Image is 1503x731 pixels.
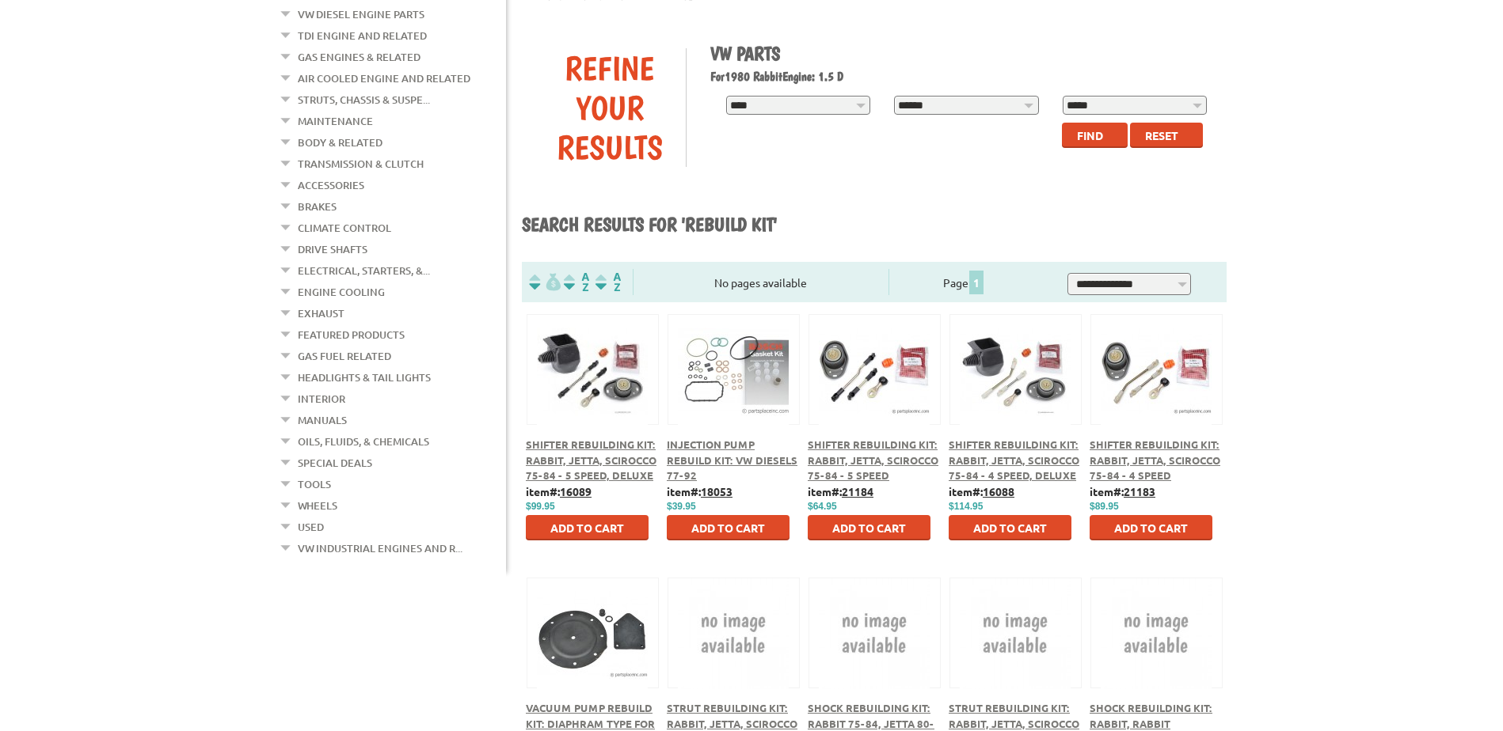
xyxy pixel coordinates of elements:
span: $99.95 [526,501,555,512]
u: 21183 [1124,484,1155,498]
a: Struts, Chassis & Suspe... [298,89,430,110]
a: Shifter Rebuilding Kit: Rabbit, Jetta, Scirocco 75-84 - 5 Speed, Deluxe [526,437,656,482]
u: 18053 [701,484,732,498]
u: 16089 [560,484,592,498]
div: Page [888,269,1040,295]
a: VW Diesel Engine Parts [298,4,424,25]
a: Headlights & Tail Lights [298,367,431,388]
h2: 1980 Rabbit [710,69,1216,84]
span: Add to Cart [1114,521,1188,535]
div: No pages available [634,275,888,291]
h1: Search results for 'rebuild kit' [522,213,1227,238]
a: Transmission & Clutch [298,153,424,174]
button: Add to Cart [1090,515,1212,540]
button: Find [1062,123,1128,148]
a: Gas Fuel Related [298,346,391,366]
a: Injection Pump Rebuild Kit: VW Diesels 77-92 [667,437,797,482]
a: Exhaust [298,303,344,324]
span: Reset [1145,128,1178,142]
span: $89.95 [1090,501,1119,512]
a: Manuals [298,410,347,430]
a: Interior [298,388,345,409]
a: Air Cooled Engine and Related [298,68,470,89]
b: item#: [808,484,873,498]
span: Add to Cart [691,521,765,535]
a: Used [298,517,324,537]
a: Electrical, Starters, &... [298,260,430,281]
a: Shifter Rebuilding Kit: Rabbit, Jetta, Scirocco 75-84 - 4 Speed [1090,437,1220,482]
a: Featured Products [298,324,405,345]
img: Sort by Headline [561,273,592,291]
span: Add to Cart [550,521,624,535]
a: Accessories [298,175,364,195]
a: Maintenance [298,111,373,131]
a: TDI Engine and Related [298,25,427,46]
div: Refine Your Results [534,48,686,167]
span: Add to Cart [832,521,906,535]
span: 1 [969,271,984,294]
a: Wheels [298,495,337,516]
a: Shifter Rebuilding Kit: Rabbit, Jetta, Scirocco 75-84 - 5 Speed [808,437,938,482]
a: Shifter Rebuilding Kit: Rabbit, Jetta, Scirocco 75-84 - 4 Speed, Deluxe [949,437,1079,482]
span: $39.95 [667,501,696,512]
button: Reset [1130,123,1203,148]
a: Tools [298,474,331,494]
h1: VW Parts [710,42,1216,65]
button: Add to Cart [808,515,930,540]
b: item#: [667,484,732,498]
a: Brakes [298,196,337,217]
button: Add to Cart [526,515,649,540]
a: Oils, Fluids, & Chemicals [298,431,429,452]
span: $114.95 [949,501,983,512]
u: 16088 [983,484,1014,498]
b: item#: [526,484,592,498]
img: Sort by Sales Rank [592,273,624,291]
span: Find [1077,128,1103,142]
b: item#: [949,484,1014,498]
a: Climate Control [298,218,391,238]
a: Body & Related [298,132,382,153]
a: Special Deals [298,453,372,473]
span: Engine: 1.5 D [782,69,843,84]
span: $64.95 [808,501,837,512]
u: 21184 [842,484,873,498]
a: Drive Shafts [298,239,367,259]
span: Add to Cart [973,521,1047,535]
img: filterpricelow.svg [529,273,561,291]
button: Add to Cart [667,515,790,540]
a: VW Industrial Engines and R... [298,538,462,559]
button: Add to Cart [949,515,1071,540]
a: Gas Engines & Related [298,47,420,67]
a: Engine Cooling [298,282,385,302]
b: item#: [1090,484,1155,498]
span: For [710,69,725,84]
